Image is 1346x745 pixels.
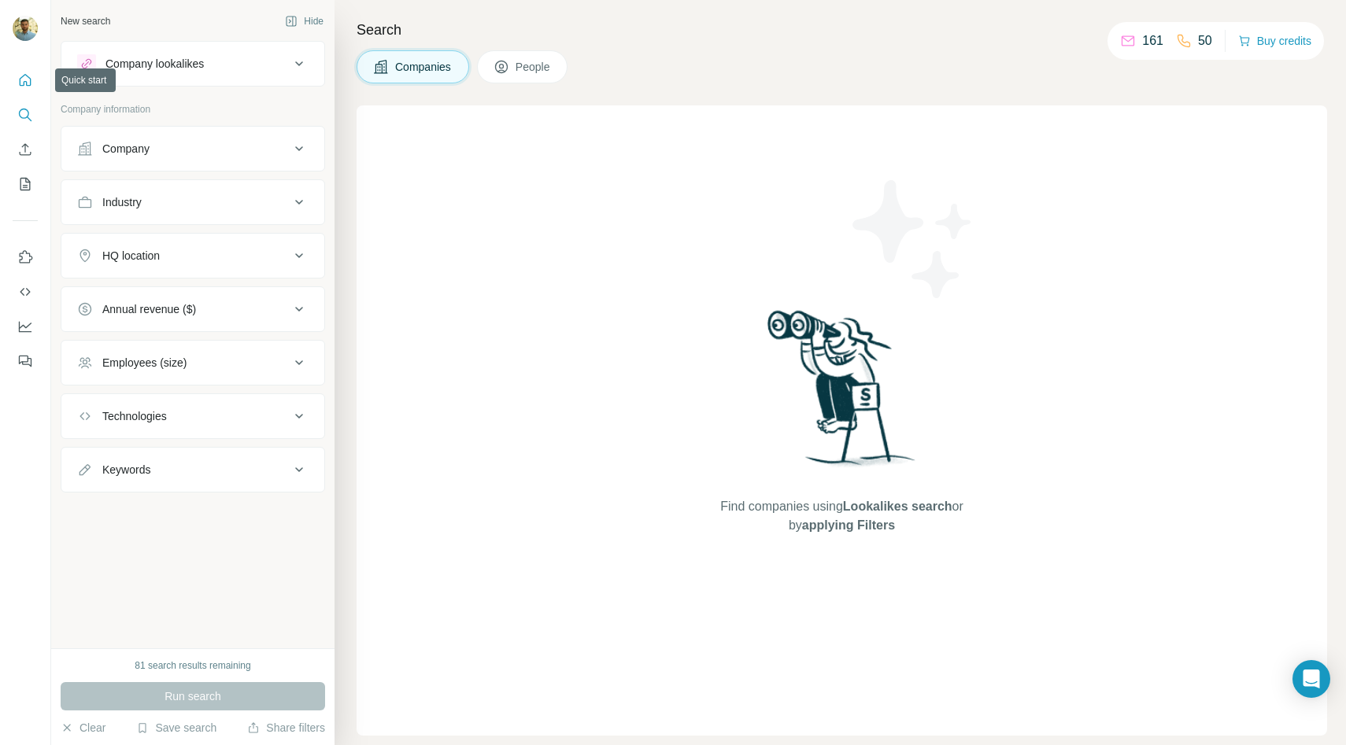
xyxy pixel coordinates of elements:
button: Company [61,130,324,168]
p: 161 [1142,31,1163,50]
button: Dashboard [13,312,38,341]
span: People [516,59,552,75]
div: Industry [102,194,142,210]
div: Annual revenue ($) [102,301,196,317]
img: Surfe Illustration - Woman searching with binoculars [760,306,924,481]
button: Industry [61,183,324,221]
div: Technologies [102,408,167,424]
button: Save search [136,720,216,736]
h4: Search [357,19,1327,41]
div: HQ location [102,248,160,264]
button: Buy credits [1238,30,1311,52]
button: Use Surfe API [13,278,38,306]
button: Company lookalikes [61,45,324,83]
span: Find companies using or by [716,497,967,535]
div: Open Intercom Messenger [1292,660,1330,698]
div: Employees (size) [102,355,187,371]
button: Hide [274,9,335,33]
button: Technologies [61,397,324,435]
button: Annual revenue ($) [61,290,324,328]
button: Share filters [247,720,325,736]
div: Company [102,141,150,157]
button: Employees (size) [61,344,324,382]
button: My lists [13,170,38,198]
img: Avatar [13,16,38,41]
span: Companies [395,59,453,75]
div: Keywords [102,462,150,478]
span: Lookalikes search [843,500,952,513]
button: Keywords [61,451,324,489]
span: applying Filters [802,518,895,532]
button: Feedback [13,347,38,375]
button: Clear [61,720,105,736]
button: Use Surfe on LinkedIn [13,243,38,271]
button: Search [13,101,38,129]
p: Company information [61,102,325,116]
p: 50 [1198,31,1212,50]
button: Enrich CSV [13,135,38,164]
div: 81 search results remaining [135,658,250,673]
button: HQ location [61,237,324,275]
button: Quick start [13,66,38,94]
img: Surfe Illustration - Stars [842,168,984,310]
div: Company lookalikes [105,56,204,72]
div: New search [61,14,110,28]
